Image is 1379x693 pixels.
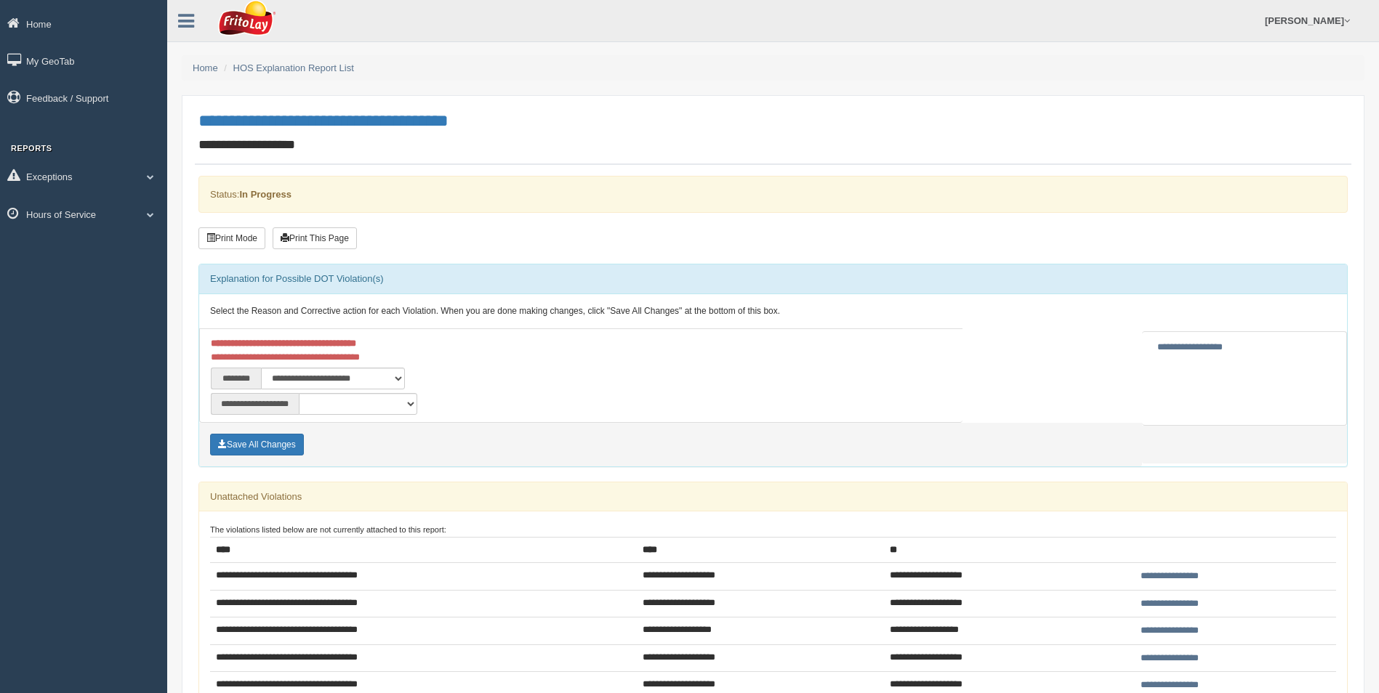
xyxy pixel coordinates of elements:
[198,176,1348,213] div: Status:
[210,434,304,455] button: Save
[273,227,357,249] button: Print This Page
[198,227,265,249] button: Print Mode
[193,62,218,73] a: Home
[233,62,354,73] a: HOS Explanation Report List
[199,294,1347,329] div: Select the Reason and Corrective action for each Violation. When you are done making changes, cli...
[239,189,292,200] strong: In Progress
[210,525,446,534] small: The violations listed below are not currently attached to this report:
[199,264,1347,293] div: Explanation for Possible DOT Violation(s)
[199,482,1347,511] div: Unattached Violations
